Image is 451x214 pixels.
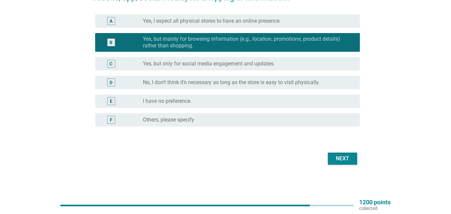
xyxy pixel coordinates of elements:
div: B [109,39,112,46]
label: No, I don’t think it’s necessary as long as the store is easy to visit physically. [143,79,320,86]
label: Yes, but mainly for browsing information (e.g., location, promotions, product details) rather tha... [143,36,349,49]
div: D [109,79,112,86]
div: E [110,98,112,105]
div: Next [333,155,352,163]
div: C [109,60,112,67]
label: I have no preference. [143,98,192,104]
label: Yes, but only for social media engagement and updates. [143,60,275,67]
p: collected [359,205,391,211]
button: Next [328,153,357,165]
div: A [109,18,112,25]
div: F [110,117,112,124]
label: Yes, I expect all physical stores to have an online presence. [143,18,281,24]
p: 1200 points [359,199,391,205]
label: Others, please specify [143,117,194,123]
